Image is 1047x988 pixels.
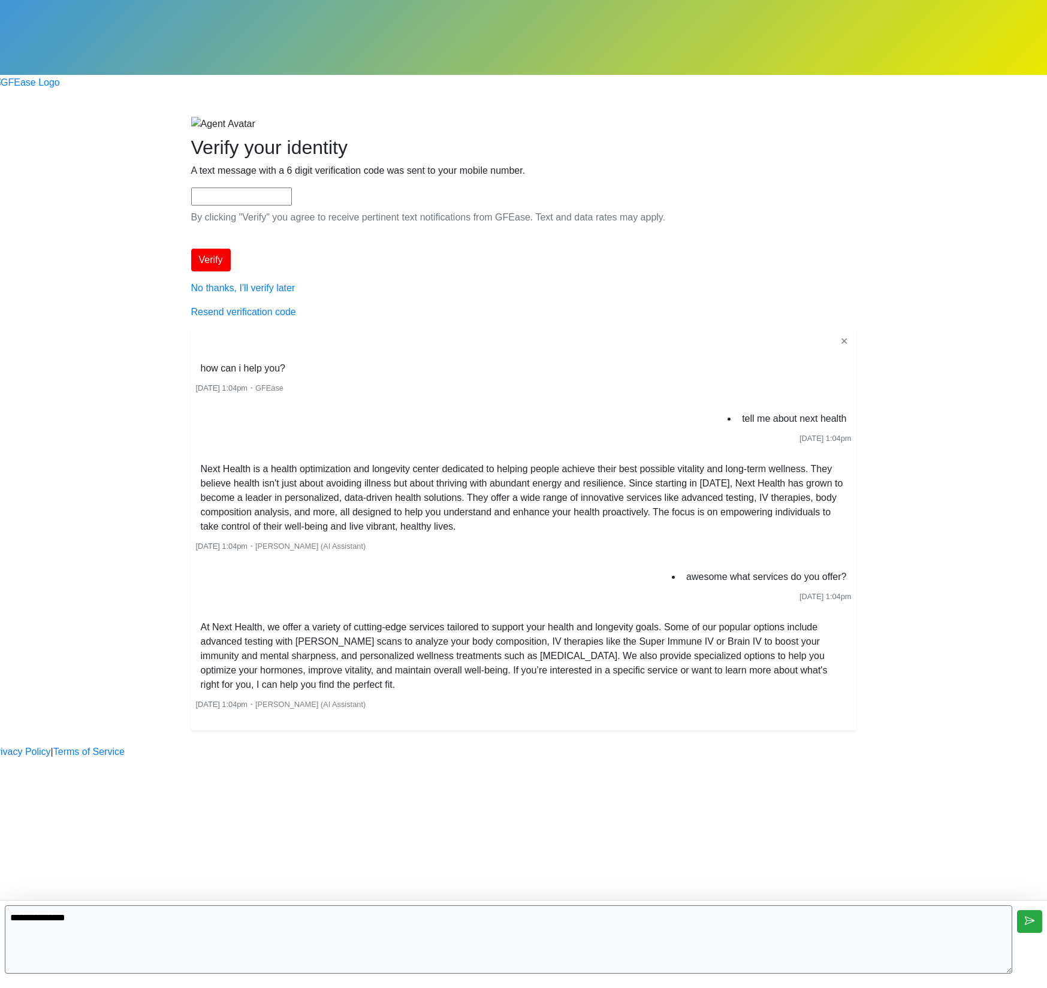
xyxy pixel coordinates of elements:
span: [DATE] 1:04pm [196,542,248,551]
span: [PERSON_NAME] (AI Assistant) [255,542,366,551]
span: [DATE] 1:04pm [799,592,852,601]
p: A text message with a 6 digit verification code was sent to your mobile number. [191,164,856,178]
button: ✕ [837,334,852,349]
a: | [51,745,53,759]
span: GFEase [255,383,283,392]
li: tell me about next health [737,409,851,428]
a: Terms of Service [53,745,125,759]
li: awesome what services do you offer? [681,567,851,587]
li: how can i help you? [196,359,290,378]
span: [DATE] 1:04pm [799,434,852,443]
span: [DATE] 1:04pm [196,700,248,709]
img: Agent Avatar [191,117,255,131]
li: Next Health is a health optimization and longevity center dedicated to helping people achieve the... [196,460,852,536]
small: ・ [196,700,366,709]
h2: Verify your identity [191,136,856,159]
small: ・ [196,383,283,392]
a: Resend verification code [191,307,296,317]
a: No thanks, I'll verify later [191,283,295,293]
li: At Next Health, we offer a variety of cutting-edge services tailored to support your health and l... [196,618,852,694]
p: By clicking "Verify" you agree to receive pertinent text notifications from GFEase. Text and data... [191,210,856,225]
small: ・ [196,542,366,551]
button: Verify [191,249,231,271]
span: [DATE] 1:04pm [196,383,248,392]
span: [PERSON_NAME] (AI Assistant) [255,700,366,709]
